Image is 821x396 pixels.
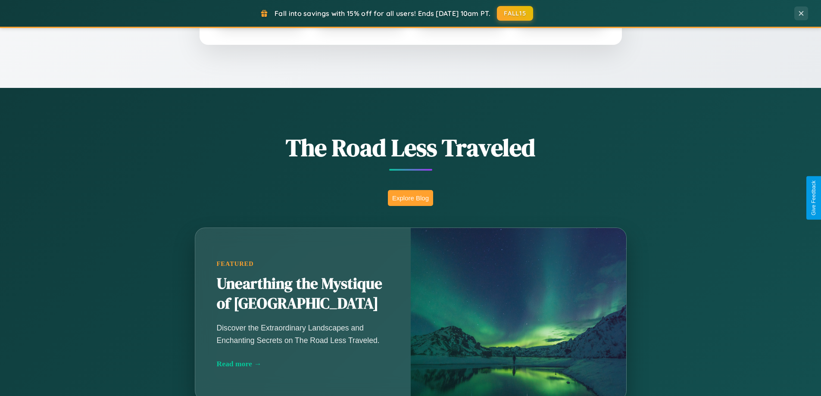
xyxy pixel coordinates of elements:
div: Featured [217,260,389,268]
div: Read more → [217,359,389,368]
h2: Unearthing the Mystique of [GEOGRAPHIC_DATA] [217,274,389,314]
p: Discover the Extraordinary Landscapes and Enchanting Secrets on The Road Less Traveled. [217,322,389,346]
button: Explore Blog [388,190,433,206]
button: FALL15 [497,6,533,21]
span: Fall into savings with 15% off for all users! Ends [DATE] 10am PT. [275,9,490,18]
div: Give Feedback [811,181,817,215]
h1: The Road Less Traveled [152,131,669,164]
